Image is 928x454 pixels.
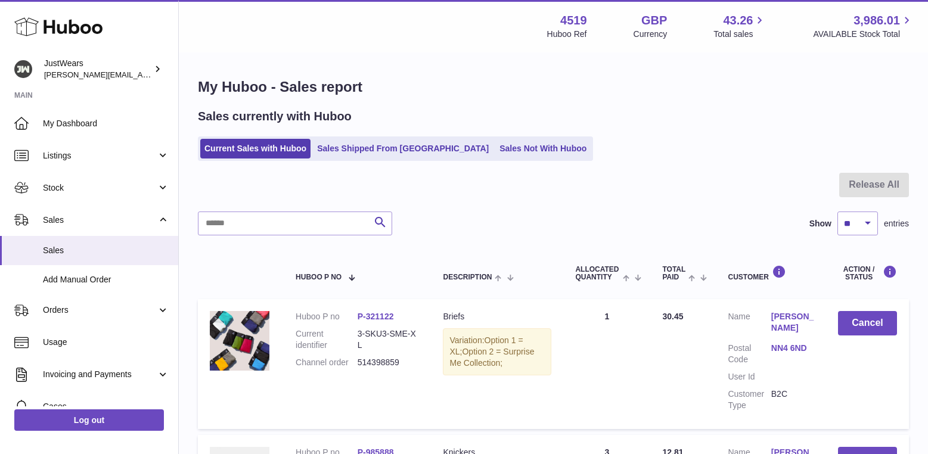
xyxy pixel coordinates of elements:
h1: My Huboo - Sales report [198,77,909,97]
span: Sales [43,245,169,256]
span: AVAILABLE Stock Total [813,29,914,40]
label: Show [809,218,831,229]
img: 45191626890073.jpg [210,311,269,371]
span: Invoicing and Payments [43,369,157,380]
dt: Channel order [296,357,358,368]
button: Cancel [838,311,897,335]
div: Variation: [443,328,551,375]
dt: User Id [728,371,771,383]
span: Stock [43,182,157,194]
span: 3,986.01 [853,13,900,29]
span: Usage [43,337,169,348]
strong: GBP [641,13,667,29]
dt: Customer Type [728,388,771,411]
strong: 4519 [560,13,587,29]
span: Option 2 = Surprise Me Collection; [449,347,534,368]
span: Add Manual Order [43,274,169,285]
span: entries [884,218,909,229]
a: NN4 6ND [771,343,814,354]
a: P-321122 [358,312,394,321]
div: Customer [728,265,814,281]
dt: Huboo P no [296,311,358,322]
div: JustWears [44,58,151,80]
h2: Sales currently with Huboo [198,108,352,125]
div: Action / Status [838,265,897,281]
a: 3,986.01 AVAILABLE Stock Total [813,13,914,40]
span: Option 1 = XL; [449,335,523,356]
dd: 514398859 [358,357,420,368]
span: 43.26 [723,13,753,29]
span: Sales [43,214,157,226]
span: [PERSON_NAME][EMAIL_ADDRESS][DOMAIN_NAME] [44,70,239,79]
div: Huboo Ref [547,29,587,40]
a: [PERSON_NAME] [771,311,814,334]
span: ALLOCATED Quantity [575,266,620,281]
span: Orders [43,304,157,316]
a: Sales Shipped From [GEOGRAPHIC_DATA] [313,139,493,158]
dt: Postal Code [728,343,771,365]
a: Sales Not With Huboo [495,139,591,158]
dt: Name [728,311,771,337]
td: 1 [563,299,650,428]
dd: B2C [771,388,814,411]
dd: 3-SKU3-SME-XL [358,328,420,351]
span: Description [443,273,492,281]
img: josh@just-wears.com [14,60,32,78]
a: 43.26 Total sales [713,13,766,40]
a: Log out [14,409,164,431]
span: Total paid [662,266,685,281]
div: Briefs [443,311,551,322]
dt: Current identifier [296,328,358,351]
span: Cases [43,401,169,412]
span: Huboo P no [296,273,342,281]
a: Current Sales with Huboo [200,139,311,158]
div: Currency [634,29,668,40]
span: Listings [43,150,157,161]
span: Total sales [713,29,766,40]
span: 30.45 [662,312,683,321]
span: My Dashboard [43,118,169,129]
